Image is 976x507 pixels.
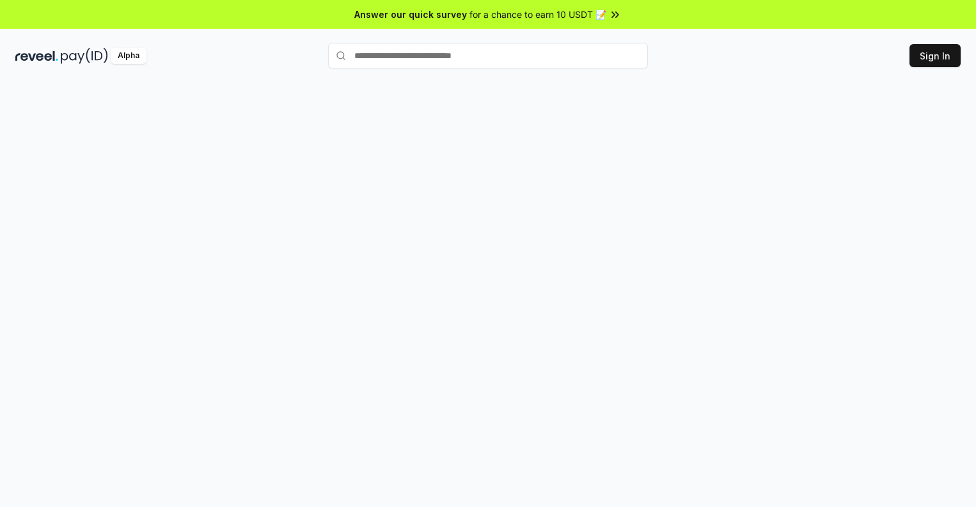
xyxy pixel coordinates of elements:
[15,48,58,64] img: reveel_dark
[354,8,467,21] span: Answer our quick survey
[111,48,146,64] div: Alpha
[909,44,961,67] button: Sign In
[469,8,606,21] span: for a chance to earn 10 USDT 📝
[61,48,108,64] img: pay_id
